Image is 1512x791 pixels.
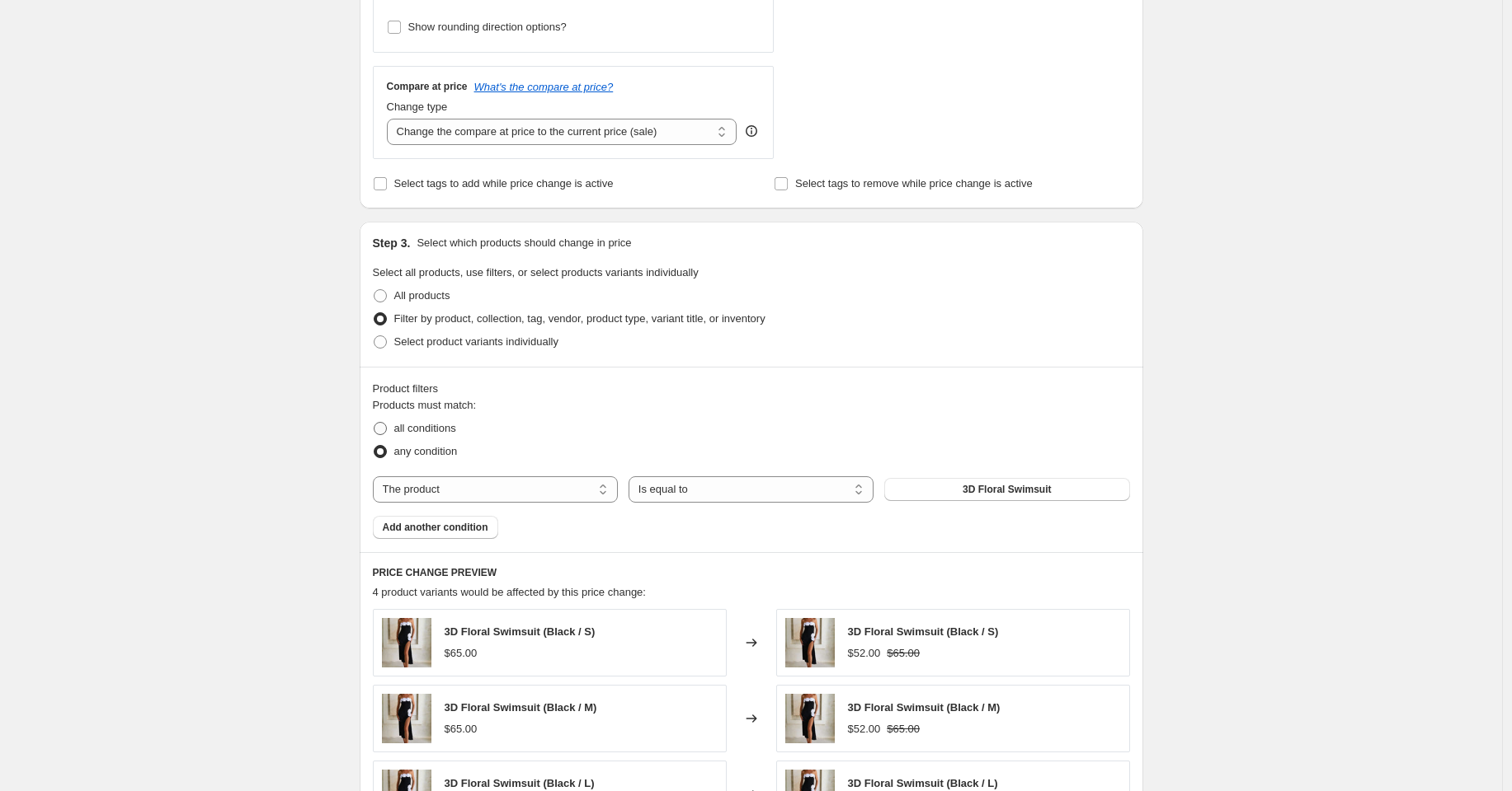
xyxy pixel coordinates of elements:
div: $65.00 [445,645,478,662]
div: $65.00 [445,721,478,737]
span: Products must match: [373,399,477,411]
div: Product filters [373,381,1130,397]
span: 3D Floral Swimsuit (Black / M) [445,701,597,714]
p: Select which products should change in price [417,235,631,251]
span: All products [394,289,450,302]
div: $52.00 [848,645,881,662]
span: all conditions [394,422,456,434]
div: $52.00 [848,721,881,737]
span: 3D Floral Swimsuit (Black / L) [445,777,595,789]
span: 3D Floral Swimsuit [963,483,1051,496]
span: 3D Floral Swimsuit (Black / L) [848,777,998,789]
strike: $65.00 [887,645,920,662]
span: Filter by product, collection, tag, vendor, product type, variant title, or inventory [394,312,765,325]
strike: $65.00 [887,721,920,737]
span: 4 product variants would be affected by this price change: [373,586,646,598]
img: WhatsAppImage2025-08-03at21.27.48_80x.jpg [785,618,835,667]
h3: Compare at price [387,80,468,93]
h2: Step 3. [373,235,411,251]
span: Add another condition [383,521,488,534]
span: Select tags to remove while price change is active [795,177,1033,190]
span: any condition [394,445,458,457]
span: 3D Floral Swimsuit (Black / S) [848,625,999,638]
span: 3D Floral Swimsuit (Black / M) [848,701,1001,714]
h6: PRICE CHANGE PREVIEW [373,566,1130,579]
span: Select tags to add while price change is active [394,177,614,190]
span: Select all products, use filters, or select products variants individually [373,266,699,278]
button: What's the compare at price? [474,81,614,93]
div: help [743,123,760,139]
span: Select product variants individually [394,335,558,348]
img: WhatsAppImage2025-08-03at21.27.48_80x.jpg [382,618,431,667]
span: 3D Floral Swimsuit (Black / S) [445,625,596,638]
span: Change type [387,101,448,113]
button: 3D Floral Swimsuit [884,478,1129,501]
img: WhatsAppImage2025-08-03at21.27.48_80x.jpg [785,694,835,743]
span: Show rounding direction options? [408,21,567,33]
button: Add another condition [373,516,498,539]
img: WhatsAppImage2025-08-03at21.27.48_80x.jpg [382,694,431,743]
